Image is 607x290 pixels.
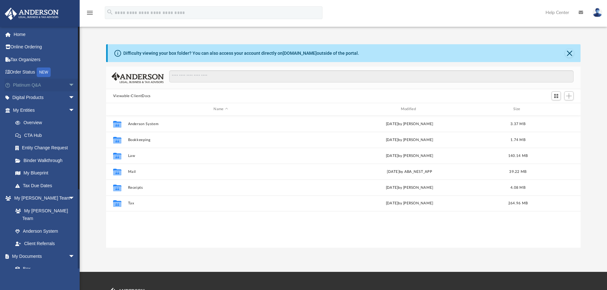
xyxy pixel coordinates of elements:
a: My Blueprint [9,167,81,180]
a: Home [4,28,84,41]
div: [DATE] by [PERSON_NAME] [316,201,502,206]
div: Difficulty viewing your box folder? You can also access your account directly on outside of the p... [123,50,359,57]
a: Tax Organizers [4,53,84,66]
img: User Pic [593,8,602,17]
div: id [533,106,578,112]
a: Client Referrals [9,237,81,250]
button: Receipts [128,186,314,190]
button: Anderson System [128,122,314,126]
a: My [PERSON_NAME] Team [9,204,78,225]
span: 39.22 MB [509,170,526,173]
a: Box [9,263,78,275]
button: Mail [128,170,314,174]
div: Modified [316,106,502,112]
button: Close [565,49,574,58]
i: search [106,9,113,16]
span: arrow_drop_down [69,79,81,92]
span: 1.74 MB [510,138,525,141]
span: 4.08 MB [510,186,525,189]
div: [DATE] by [PERSON_NAME] [316,153,502,159]
span: arrow_drop_down [69,91,81,104]
span: 140.14 MB [508,154,528,157]
button: Tax [128,201,314,205]
span: arrow_drop_down [69,250,81,263]
a: [DOMAIN_NAME] [283,51,317,56]
a: menu [86,12,94,17]
i: menu [86,9,94,17]
a: Overview [9,117,84,129]
div: id [109,106,125,112]
a: Tax Due Dates [9,179,84,192]
a: Anderson System [9,225,81,237]
div: [DATE] by [PERSON_NAME] [316,121,502,127]
span: arrow_drop_down [69,192,81,205]
div: grid [106,116,581,248]
div: [DATE] by ABA_NEST_APP [316,169,502,174]
a: Entity Change Request [9,142,84,154]
button: Viewable-ClientDocs [113,93,151,99]
a: Platinum Q&Aarrow_drop_down [4,79,84,91]
a: Digital Productsarrow_drop_down [4,91,84,104]
a: Order StatusNEW [4,66,84,79]
a: Online Ordering [4,41,84,53]
span: 3.37 MB [510,122,525,125]
input: Search files and folders [169,70,574,82]
img: Anderson Advisors Platinum Portal [3,8,61,20]
div: Name [127,106,314,112]
div: [DATE] by [PERSON_NAME] [316,185,502,190]
a: My Entitiesarrow_drop_down [4,104,84,117]
a: My Documentsarrow_drop_down [4,250,81,263]
button: Bookkeeping [128,138,314,142]
div: [DATE] by [PERSON_NAME] [316,137,502,143]
div: NEW [37,67,51,77]
button: Law [128,154,314,158]
button: Switch to Grid View [552,91,561,100]
button: Add [564,91,574,100]
div: Size [505,106,531,112]
a: CTA Hub [9,129,84,142]
a: My [PERSON_NAME] Teamarrow_drop_down [4,192,81,205]
a: Binder Walkthrough [9,154,84,167]
span: arrow_drop_down [69,104,81,117]
span: 264.96 MB [508,202,528,205]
